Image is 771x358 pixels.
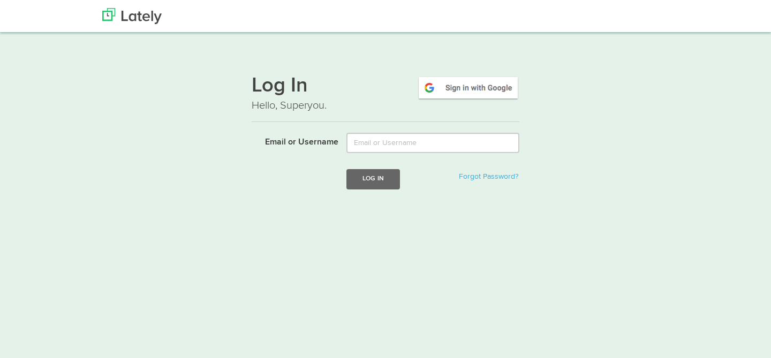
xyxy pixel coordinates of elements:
img: Lately [102,8,162,24]
input: Email or Username [346,133,519,153]
label: Email or Username [244,133,338,149]
p: Hello, Superyou. [252,98,519,113]
a: Forgot Password? [459,173,518,180]
button: Log In [346,169,400,189]
h1: Log In [252,75,519,98]
img: google-signin.png [417,75,519,100]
